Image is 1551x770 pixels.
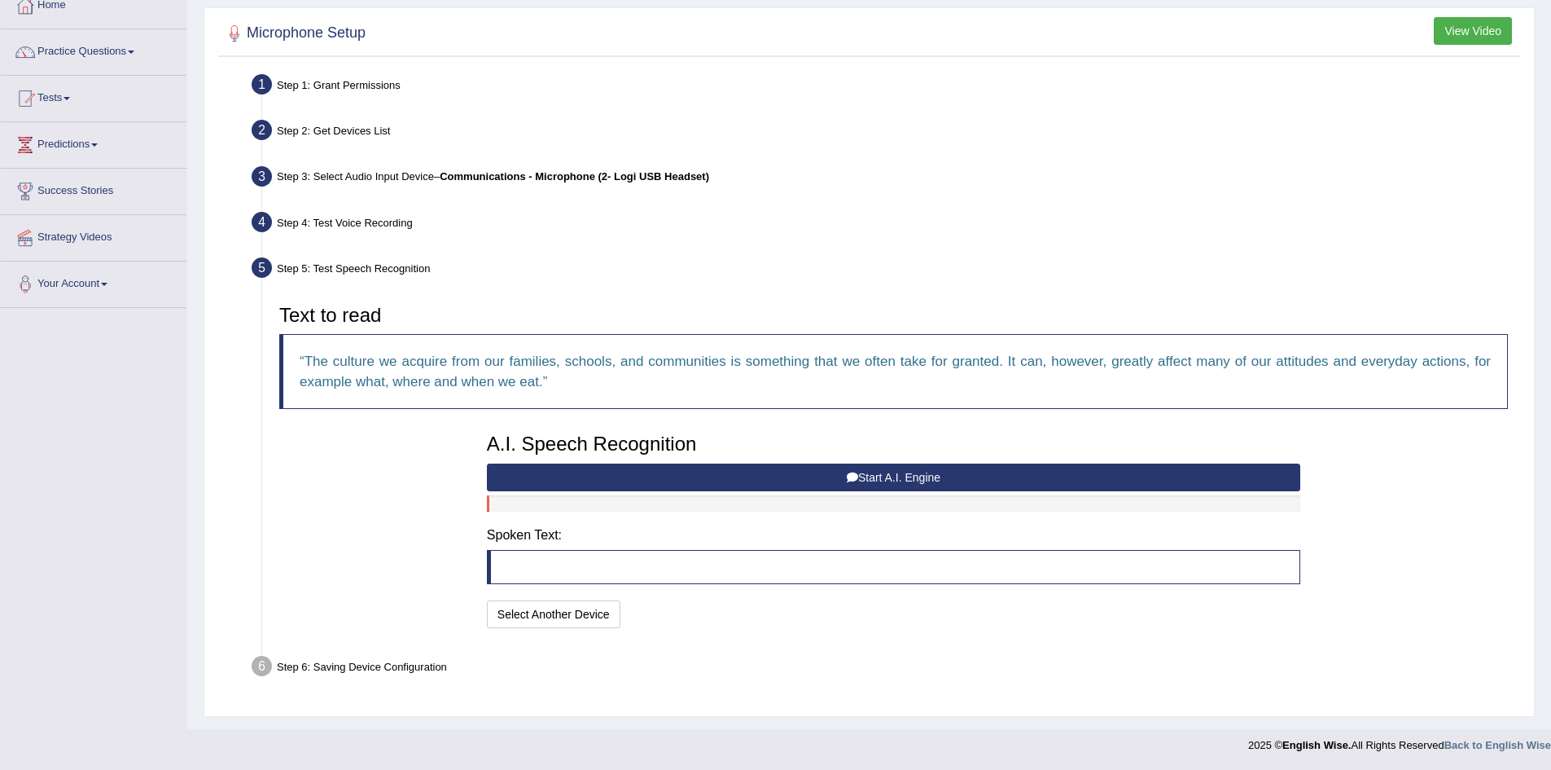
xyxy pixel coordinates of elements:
div: Step 3: Select Audio Input Device [244,161,1527,197]
button: Select Another Device [487,601,620,628]
div: 2025 © All Rights Reserved [1248,729,1551,753]
q: The culture we acquire from our families, schools, and communities is something that we often tak... [300,354,1491,389]
b: Communications - Microphone (2- Logi USB Headset) [440,170,709,183]
a: Success Stories [1,169,186,209]
span: – [434,170,709,183]
h2: Microphone Setup [222,21,366,46]
a: Tests [1,76,186,117]
a: Predictions [1,122,186,163]
div: Step 6: Saving Device Configuration [244,651,1527,687]
a: Strategy Videos [1,215,186,256]
h3: A.I. Speech Recognition [487,433,1300,455]
button: View Video [1434,17,1512,45]
strong: English Wise. [1282,739,1351,751]
div: Step 4: Test Voice Recording [244,207,1527,243]
a: Practice Questions [1,29,186,70]
a: Back to English Wise [1444,739,1551,751]
div: Step 5: Test Speech Recognition [244,253,1527,288]
div: Step 1: Grant Permissions [244,69,1527,105]
h3: Text to read [279,305,1508,326]
div: Step 2: Get Devices List [244,115,1527,151]
h4: Spoken Text: [487,528,1300,543]
a: Your Account [1,262,186,302]
button: Start A.I. Engine [487,464,1300,491]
